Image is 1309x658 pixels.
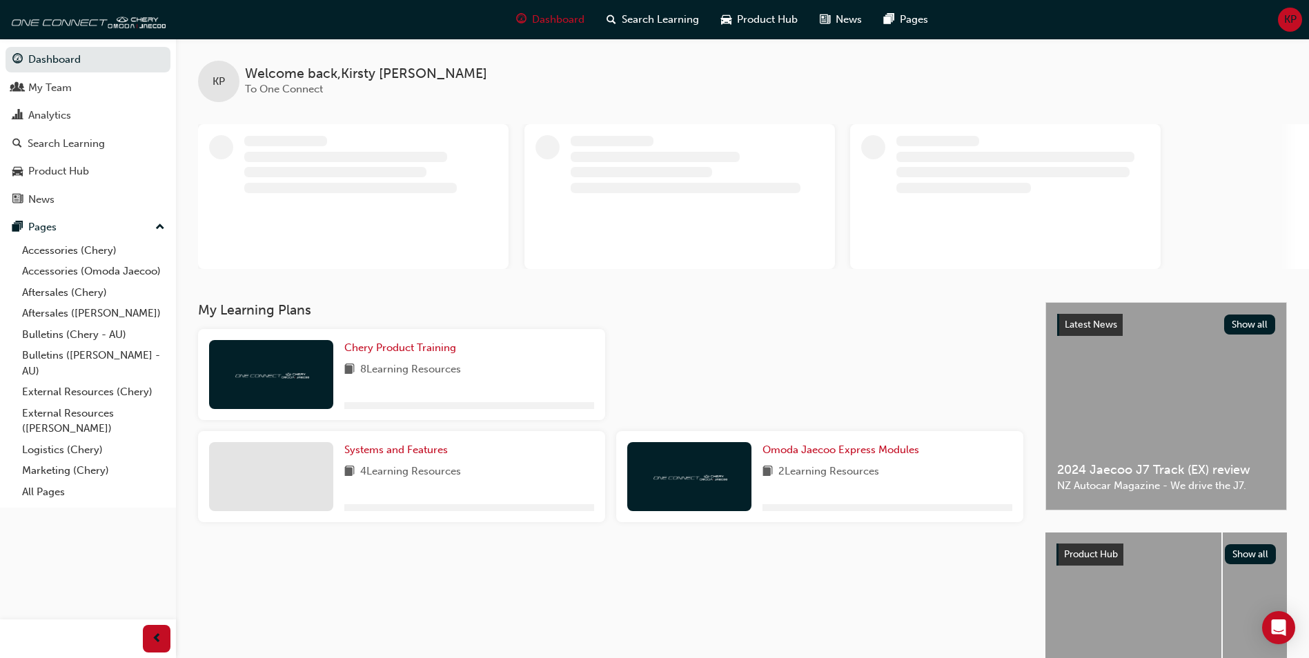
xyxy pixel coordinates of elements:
a: Latest NewsShow all [1057,314,1275,336]
a: External Resources ([PERSON_NAME]) [17,403,170,439]
a: Logistics (Chery) [17,439,170,461]
span: Systems and Features [344,443,448,456]
span: NZ Autocar Magazine - We drive the J7. [1057,478,1275,494]
a: Latest NewsShow all2024 Jaecoo J7 Track (EX) reviewNZ Autocar Magazine - We drive the J7. [1045,302,1287,510]
button: Show all [1224,315,1276,335]
span: 2 Learning Resources [778,463,879,481]
span: KP [213,74,225,90]
span: Search Learning [622,12,699,28]
span: Omoda Jaecoo Express Modules [762,443,919,456]
span: car-icon [12,166,23,178]
a: Analytics [6,103,170,128]
span: Pages [900,12,928,28]
a: News [6,187,170,212]
a: Marketing (Chery) [17,460,170,481]
div: Search Learning [28,136,105,152]
button: Pages [6,215,170,240]
a: Systems and Features [344,442,453,458]
span: 4 Learning Resources [360,463,461,481]
a: news-iconNews [809,6,873,34]
span: pages-icon [12,221,23,234]
span: guage-icon [12,54,23,66]
span: Welcome back , Kirsty [PERSON_NAME] [245,66,487,82]
div: Pages [28,219,57,235]
span: KP [1284,12,1297,28]
a: External Resources (Chery) [17,381,170,403]
button: DashboardMy TeamAnalyticsSearch LearningProduct HubNews [6,44,170,215]
a: Aftersales (Chery) [17,282,170,303]
div: My Team [28,80,72,96]
a: Dashboard [6,47,170,72]
a: Aftersales ([PERSON_NAME]) [17,303,170,324]
span: pages-icon [884,11,894,28]
a: Bulletins (Chery - AU) [17,324,170,346]
img: oneconnect [651,470,727,483]
span: search-icon [12,138,22,150]
a: car-iconProduct Hub [710,6,809,34]
img: oneconnect [7,6,166,33]
button: KP [1278,8,1302,32]
span: news-icon [820,11,830,28]
span: up-icon [155,219,165,237]
h3: My Learning Plans [198,302,1023,318]
a: Accessories (Chery) [17,240,170,261]
span: guage-icon [516,11,526,28]
span: car-icon [721,11,731,28]
a: Accessories (Omoda Jaecoo) [17,261,170,282]
span: search-icon [607,11,616,28]
a: Bulletins ([PERSON_NAME] - AU) [17,345,170,381]
a: Omoda Jaecoo Express Modules [762,442,925,458]
a: search-iconSearch Learning [596,6,710,34]
span: Product Hub [737,12,798,28]
span: people-icon [12,82,23,94]
a: Chery Product Training [344,340,462,356]
span: Latest News [1065,319,1117,330]
span: book-icon [762,463,773,481]
a: Product Hub [6,159,170,184]
div: News [28,192,55,208]
span: news-icon [12,194,23,206]
div: Product Hub [28,163,89,179]
span: Dashboard [532,12,584,28]
span: chart-icon [12,110,23,122]
span: book-icon [344,463,355,481]
span: 8 Learning Resources [360,361,461,379]
a: My Team [6,75,170,101]
span: Chery Product Training [344,341,456,354]
span: 2024 Jaecoo J7 Track (EX) review [1057,462,1275,478]
span: Product Hub [1064,548,1118,560]
a: pages-iconPages [873,6,939,34]
div: Open Intercom Messenger [1262,611,1295,644]
a: Search Learning [6,131,170,157]
img: oneconnect [233,368,309,381]
div: Analytics [28,108,71,123]
a: All Pages [17,481,170,503]
button: Show all [1225,544,1277,564]
span: book-icon [344,361,355,379]
span: News [836,12,862,28]
span: To One Connect [245,83,323,95]
a: Product HubShow all [1056,544,1276,566]
a: guage-iconDashboard [505,6,596,34]
span: prev-icon [152,630,162,648]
